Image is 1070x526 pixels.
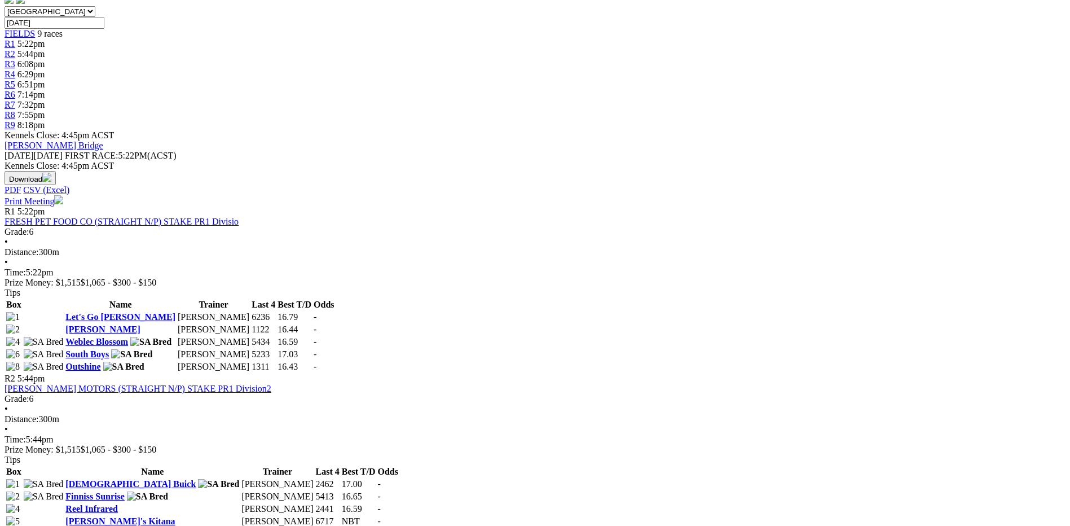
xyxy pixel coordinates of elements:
[5,120,15,130] a: R9
[17,100,45,109] span: 7:32pm
[315,503,340,515] td: 2441
[177,349,250,360] td: [PERSON_NAME]
[251,336,276,348] td: 5434
[5,288,20,297] span: Tips
[6,325,20,335] img: 2
[5,90,15,99] a: R6
[251,349,276,360] td: 5233
[6,312,20,322] img: 1
[54,195,63,204] img: printer.svg
[65,516,175,526] a: [PERSON_NAME]'s Kitana
[23,185,69,195] a: CSV (Excel)
[314,337,316,347] span: -
[17,90,45,99] span: 7:14pm
[24,479,64,489] img: SA Bred
[5,435,26,444] span: Time:
[5,59,15,69] a: R3
[5,130,114,140] span: Kennels Close: 4:45pm ACST
[111,349,152,360] img: SA Bred
[5,110,15,120] a: R8
[65,504,118,514] a: Reel Infrared
[65,349,109,359] a: South Boys
[5,278,1065,288] div: Prize Money: $1,515
[5,237,8,247] span: •
[65,362,100,371] a: Outshine
[177,361,250,372] td: [PERSON_NAME]
[5,151,34,160] span: [DATE]
[17,39,45,49] span: 5:22pm
[5,80,15,89] a: R5
[5,217,239,226] a: FRESH PET FOOD CO (STRAIGHT N/P) STAKE PR1 Divisio
[241,503,314,515] td: [PERSON_NAME]
[5,69,15,79] a: R4
[65,151,177,160] span: 5:22PM(ACST)
[130,337,171,347] img: SA Bred
[5,247,38,257] span: Distance:
[277,336,312,348] td: 16.59
[377,504,380,514] span: -
[17,374,45,383] span: 5:44pm
[177,324,250,335] td: [PERSON_NAME]
[6,467,21,476] span: Box
[277,312,312,323] td: 16.79
[313,299,334,310] th: Odds
[177,336,250,348] td: [PERSON_NAME]
[65,337,128,347] a: Weblec Blossom
[5,268,26,277] span: Time:
[5,268,1065,278] div: 5:22pm
[5,17,104,29] input: Select date
[6,300,21,309] span: Box
[315,491,340,502] td: 5413
[65,466,240,477] th: Name
[5,185,1065,195] div: Download
[314,349,316,359] span: -
[17,59,45,69] span: 6:08pm
[314,312,316,322] span: -
[5,404,8,414] span: •
[5,414,38,424] span: Distance:
[341,479,376,490] td: 17.00
[6,362,20,372] img: 8
[5,29,35,38] span: FIELDS
[5,247,1065,257] div: 300m
[341,503,376,515] td: 16.59
[5,196,63,206] a: Print Meeting
[377,492,380,501] span: -
[277,324,312,335] td: 16.44
[103,362,144,372] img: SA Bred
[24,349,64,360] img: SA Bred
[6,479,20,489] img: 1
[6,504,20,514] img: 4
[177,299,250,310] th: Trainer
[6,337,20,347] img: 4
[241,491,314,502] td: [PERSON_NAME]
[5,384,271,393] a: [PERSON_NAME] MOTORS (STRAIGHT N/P) STAKE PR1 Division2
[65,325,140,334] a: [PERSON_NAME]
[5,171,56,185] button: Download
[17,207,45,216] span: 5:22pm
[177,312,250,323] td: [PERSON_NAME]
[5,161,1065,171] div: Kennels Close: 4:45pm ACST
[251,312,276,323] td: 6236
[17,110,45,120] span: 7:55pm
[251,324,276,335] td: 1122
[277,349,312,360] td: 17.03
[5,100,15,109] a: R7
[315,466,340,477] th: Last 4
[5,435,1065,445] div: 5:44pm
[65,299,176,310] th: Name
[241,479,314,490] td: [PERSON_NAME]
[24,337,64,347] img: SA Bred
[5,49,15,59] a: R2
[5,394,1065,404] div: 6
[6,492,20,502] img: 2
[5,227,1065,237] div: 6
[5,185,21,195] a: PDF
